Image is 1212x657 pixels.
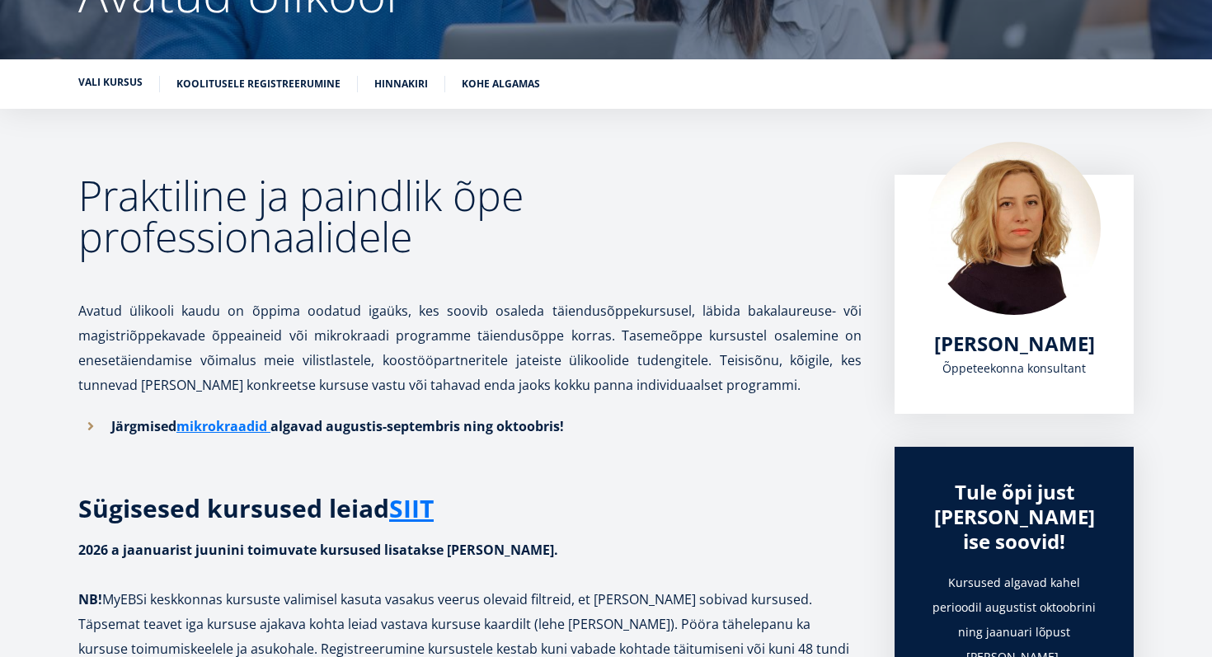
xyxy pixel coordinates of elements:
[78,590,102,608] strong: NB!
[78,541,558,559] strong: 2026 a jaanuarist juunini toimuvate kursused lisatakse [PERSON_NAME].
[934,330,1095,357] span: [PERSON_NAME]
[389,496,434,521] a: SIIT
[176,414,190,439] a: m
[176,76,341,92] a: Koolitusele registreerumine
[111,417,564,435] strong: Järgmised algavad augustis-septembris ning oktoobris!
[928,356,1101,381] div: Õppeteekonna konsultant
[190,414,267,439] a: ikrokraadid
[78,74,143,91] a: Vali kursus
[462,76,540,92] a: Kohe algamas
[928,480,1101,554] div: Tule õpi just [PERSON_NAME] ise soovid!
[374,76,428,92] a: Hinnakiri
[934,331,1095,356] a: [PERSON_NAME]
[78,491,434,525] strong: Sügisesed kursused leiad
[78,274,862,397] p: Avatud ülikooli kaudu on õppima oodatud igaüks, kes soovib osaleda täiendusõppekursusel, läbida b...
[78,175,862,257] h2: Praktiline ja paindlik õpe professionaalidele
[392,1,444,16] span: First name
[928,142,1101,315] img: Kadri Osula Learning Journey Advisor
